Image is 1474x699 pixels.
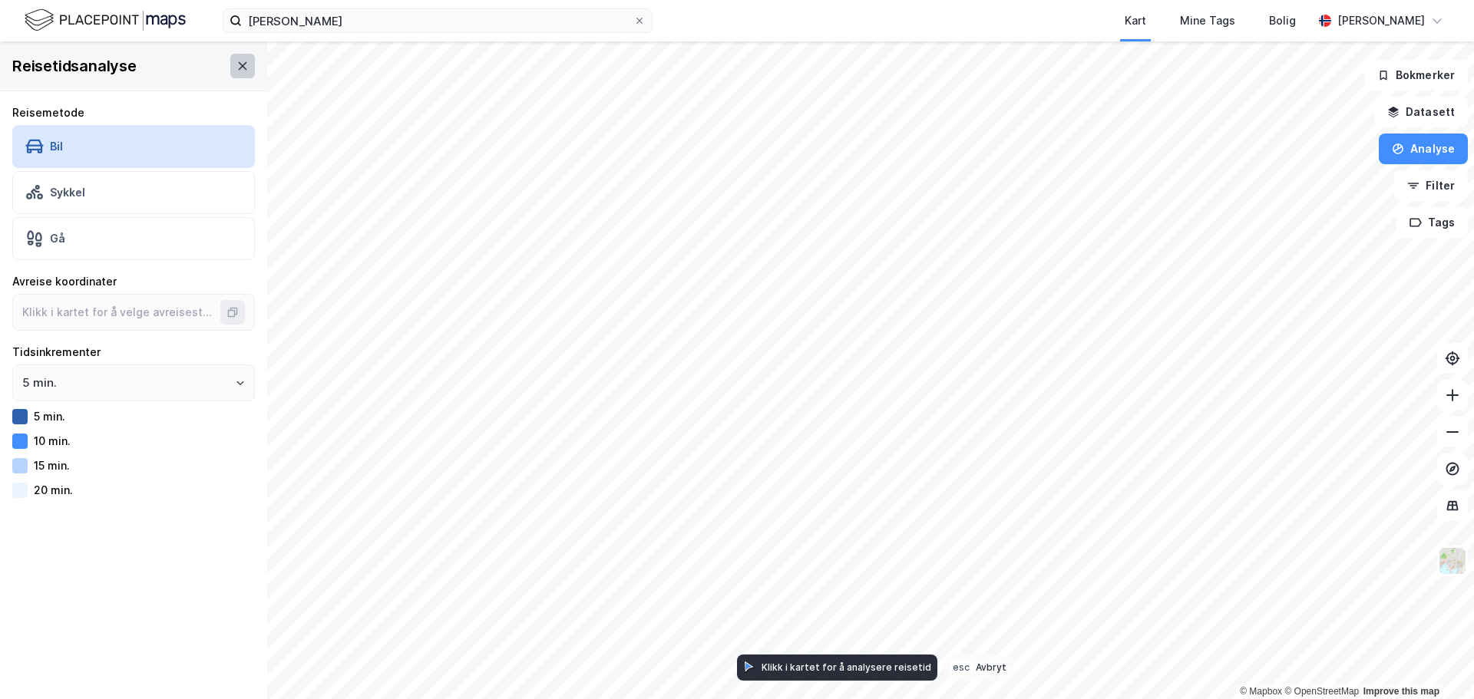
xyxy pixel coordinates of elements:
[13,295,223,330] input: Klikk i kartet for å velge avreisested
[1394,170,1468,201] button: Filter
[1337,12,1425,30] div: [PERSON_NAME]
[12,272,255,291] div: Avreise koordinater
[1379,134,1468,164] button: Analyse
[25,7,186,34] img: logo.f888ab2527a4732fd821a326f86c7f29.svg
[12,104,255,122] div: Reisemetode
[1363,686,1439,697] a: Improve this map
[50,186,85,199] div: Sykkel
[12,54,137,78] div: Reisetidsanalyse
[1396,207,1468,238] button: Tags
[12,343,255,361] div: Tidsinkrementer
[1397,625,1474,699] iframe: Chat Widget
[50,140,63,153] div: Bil
[1374,97,1468,127] button: Datasett
[976,661,1006,673] div: Avbryt
[13,365,254,401] input: ClearOpen
[34,434,71,447] div: 10 min.
[1240,686,1282,697] a: Mapbox
[950,660,973,674] div: esc
[234,377,246,389] button: Open
[1364,60,1468,91] button: Bokmerker
[1438,546,1467,575] img: Z
[242,9,633,32] input: Søk på adresse, matrikkel, gårdeiere, leietakere eller personer
[34,483,73,496] div: 20 min.
[1125,12,1146,30] div: Kart
[34,410,65,423] div: 5 min.
[34,459,70,472] div: 15 min.
[1397,625,1474,699] div: Kontrollprogram for chat
[1180,12,1235,30] div: Mine Tags
[1284,686,1359,697] a: OpenStreetMap
[50,232,65,245] div: Gå
[762,661,931,673] div: Klikk i kartet for å analysere reisetid
[1269,12,1296,30] div: Bolig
